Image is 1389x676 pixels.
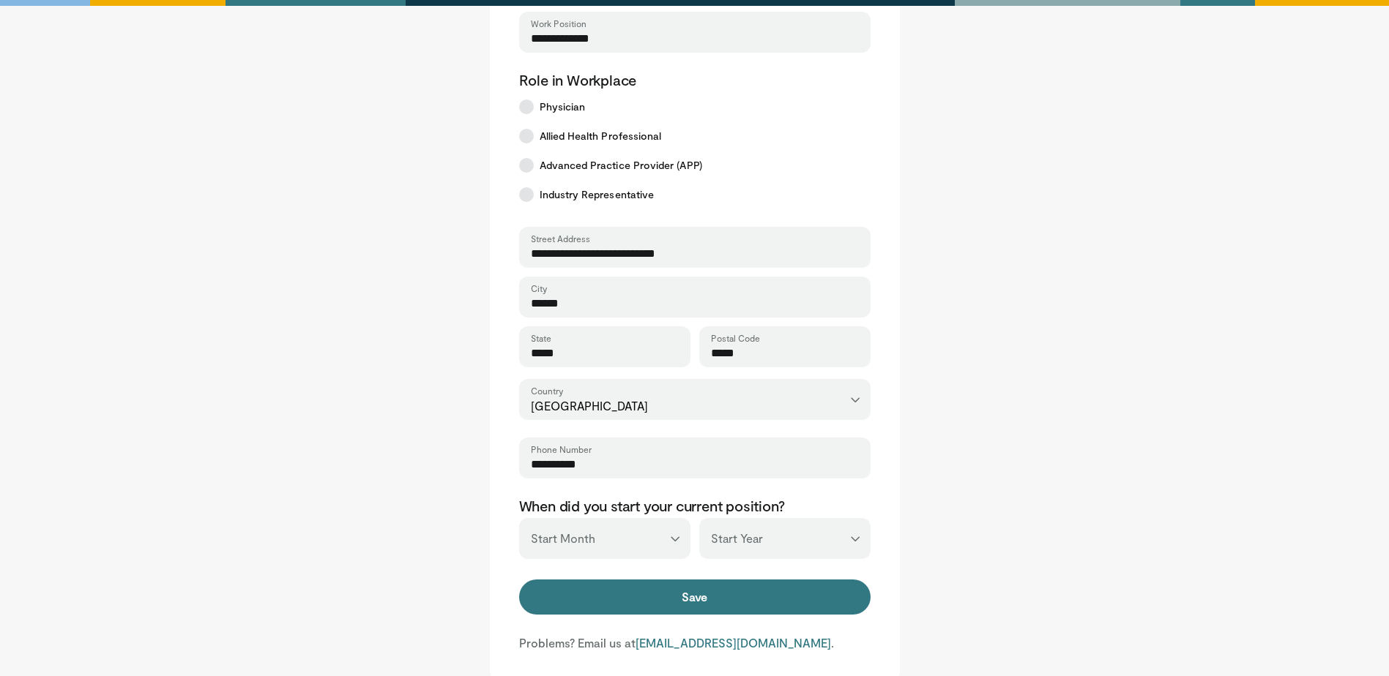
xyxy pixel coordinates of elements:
p: Problems? Email us at . [519,635,871,651]
span: Physician [540,99,586,114]
p: When did you start your current position? [519,496,871,515]
span: Allied Health Professional [540,129,662,143]
button: Save [519,579,871,615]
label: City [531,282,547,294]
label: State [531,332,551,344]
label: Street Address [531,233,590,244]
label: Phone Number [531,443,592,455]
a: [EMAIL_ADDRESS][DOMAIN_NAME] [636,636,831,650]
span: Advanced Practice Provider (APP) [540,158,702,173]
label: Postal Code [711,332,760,344]
p: Role in Workplace [519,70,871,89]
span: Industry Representative [540,187,655,202]
label: Work Position [531,18,586,29]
